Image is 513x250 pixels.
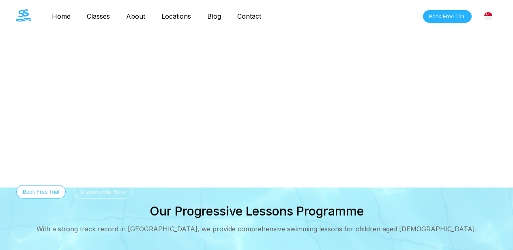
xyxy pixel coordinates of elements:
div: [GEOGRAPHIC_DATA] [480,8,497,25]
div: Equip your child with essential swimming skills for lifelong safety and confidence in water. [16,166,444,172]
div: Welcome to The Swim Starter [16,114,444,119]
button: Book Free Trial [423,10,472,23]
a: Blog [199,12,229,20]
div: Swimming Lessons in [GEOGRAPHIC_DATA] [16,132,444,153]
a: About [118,12,153,20]
a: Locations [153,12,199,20]
button: Book Free Trial [16,185,66,198]
img: Singapore [484,12,492,20]
div: Our Progressive Lessons Programme [150,204,364,218]
a: Contact [229,12,269,20]
img: The Swim Starter Logo [16,9,31,22]
button: Discover Our Story [74,185,133,198]
a: Classes [79,12,118,20]
div: With a strong track record in [GEOGRAPHIC_DATA], we provide comprehensive swimming lessons for ch... [36,225,477,233]
a: Home [44,12,79,20]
